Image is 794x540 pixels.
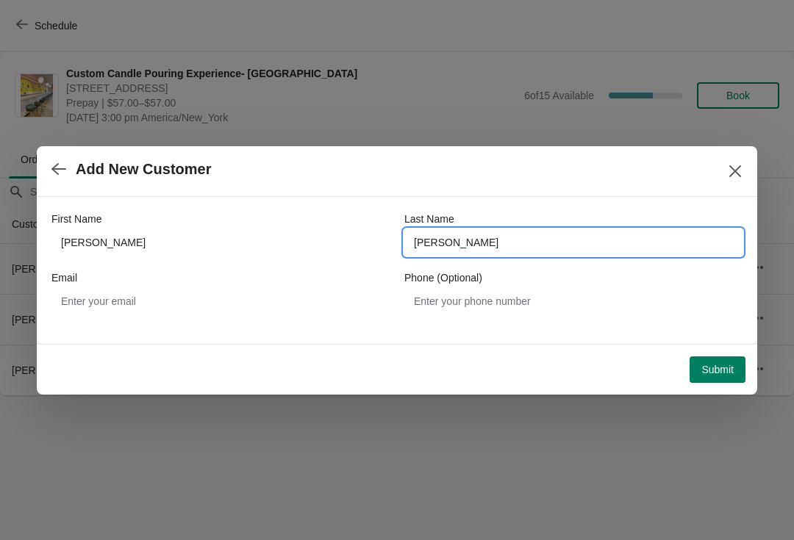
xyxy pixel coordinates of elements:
[404,288,743,314] input: Enter your phone number
[51,288,390,314] input: Enter your email
[404,212,454,226] label: Last Name
[51,270,77,285] label: Email
[404,270,482,285] label: Phone (Optional)
[51,212,101,226] label: First Name
[722,158,748,184] button: Close
[701,364,734,375] span: Submit
[76,161,211,178] h2: Add New Customer
[404,229,743,256] input: Smith
[690,356,745,383] button: Submit
[51,229,390,256] input: John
